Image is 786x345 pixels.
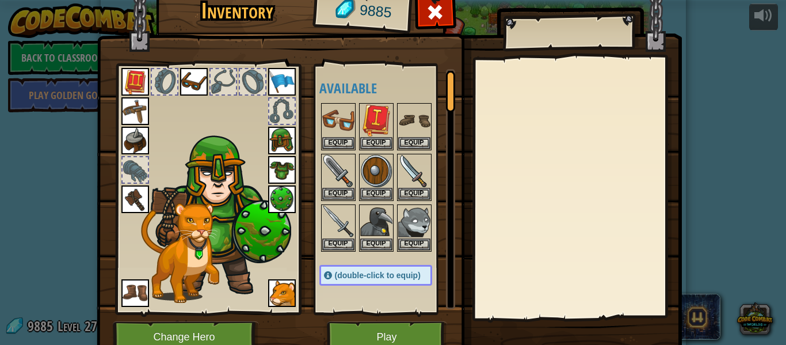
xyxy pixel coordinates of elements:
h4: Available [319,81,455,96]
img: portrait.png [121,97,149,125]
img: portrait.png [268,156,296,184]
img: portrait.png [360,104,392,137]
img: cougar-paper-dolls.png [141,203,219,303]
img: portrait.png [268,185,296,213]
img: portrait.png [268,127,296,154]
img: portrait.png [121,279,149,307]
img: portrait.png [322,155,354,187]
img: portrait.png [398,104,430,137]
button: Equip [360,238,392,251]
img: portrait.png [121,68,149,96]
img: portrait.png [360,206,392,238]
img: portrait.png [322,104,354,137]
button: Equip [322,137,354,149]
img: male.png [150,130,291,298]
img: portrait.png [268,68,296,96]
button: Equip [398,238,430,251]
button: Equip [360,188,392,200]
img: portrait.png [360,155,392,187]
button: Equip [360,137,392,149]
img: portrait.png [121,127,149,154]
button: Equip [398,188,430,200]
span: (double-click to equip) [335,271,421,280]
button: Equip [322,238,354,251]
img: portrait.png [398,155,430,187]
img: portrait.png [398,206,430,238]
img: portrait.png [322,206,354,238]
button: Equip [398,137,430,149]
img: portrait.png [268,279,296,307]
img: portrait.png [180,68,208,96]
img: portrait.png [121,185,149,213]
button: Equip [322,188,354,200]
